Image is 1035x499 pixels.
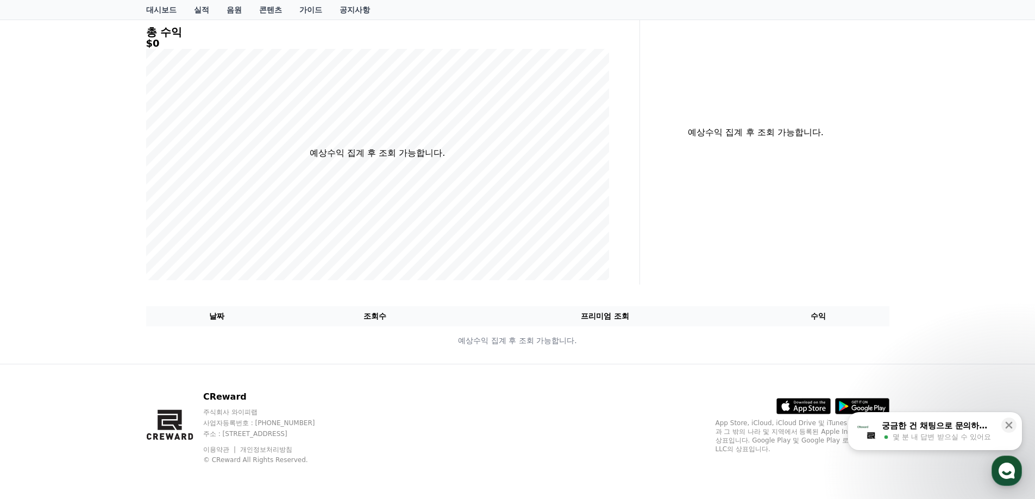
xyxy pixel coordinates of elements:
[34,361,41,369] span: 홈
[146,38,609,49] h5: $0
[716,419,889,453] p: App Store, iCloud, iCloud Drive 및 iTunes Store는 미국과 그 밖의 나라 및 지역에서 등록된 Apple Inc.의 서비스 상표입니다. Goo...
[140,344,209,371] a: 설정
[203,456,336,464] p: © CReward All Rights Reserved.
[146,306,288,326] th: 날짜
[287,306,462,326] th: 조회수
[462,306,748,326] th: 프리미엄 조회
[203,429,336,438] p: 주소 : [STREET_ADDRESS]
[310,147,445,160] p: 예상수익 집계 후 조회 가능합니다.
[748,306,889,326] th: 수익
[99,361,112,370] span: 대화
[147,335,889,346] p: 예상수익 집계 후 조회 가능합니다.
[203,419,336,427] p: 사업자등록번호 : [PHONE_NUMBER]
[203,446,237,453] a: 이용약관
[203,390,336,403] p: CReward
[146,26,609,38] h4: 총 수익
[168,361,181,369] span: 설정
[3,344,72,371] a: 홈
[240,446,292,453] a: 개인정보처리방침
[649,126,863,139] p: 예상수익 집계 후 조회 가능합니다.
[203,408,336,416] p: 주식회사 와이피랩
[72,344,140,371] a: 대화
